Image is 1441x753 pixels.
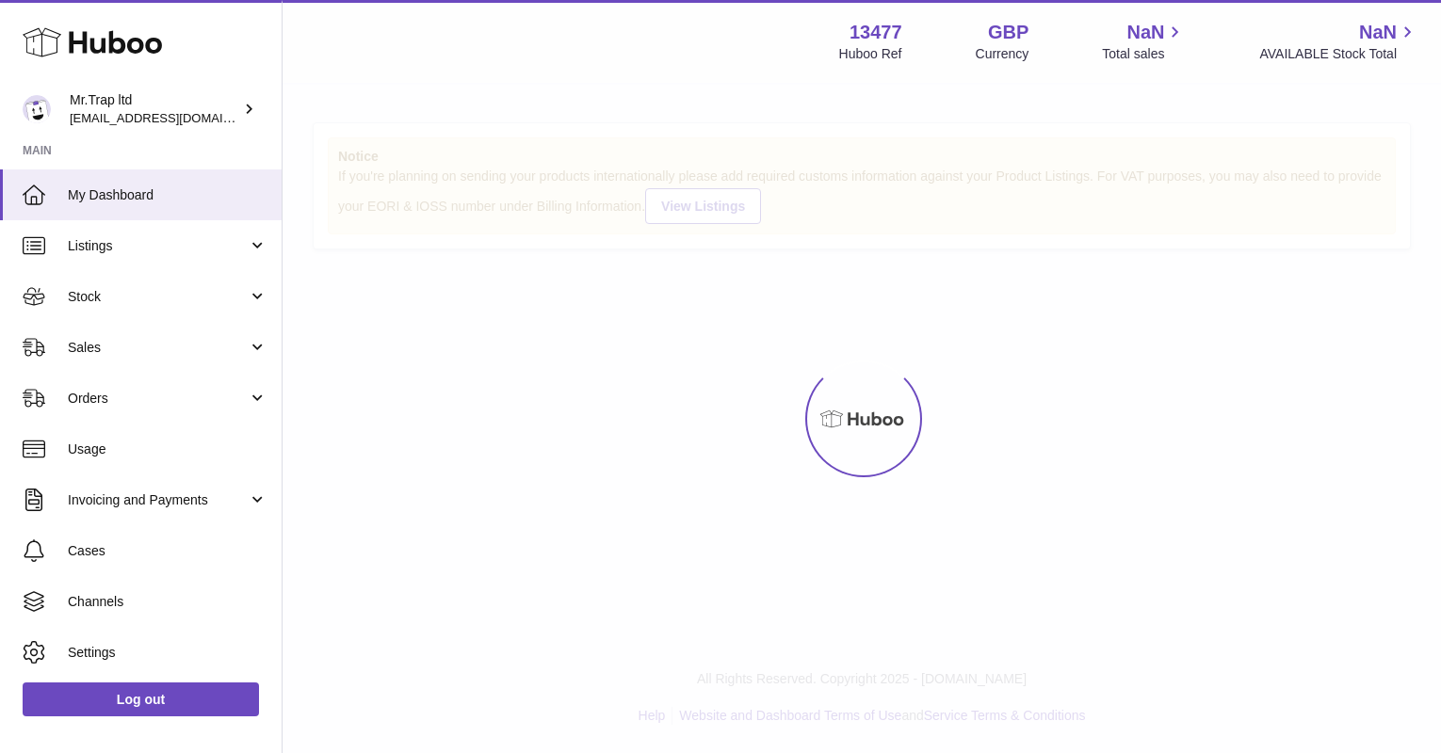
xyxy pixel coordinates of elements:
span: Listings [68,237,248,255]
span: NaN [1126,20,1164,45]
div: Mr.Trap ltd [70,91,239,127]
div: Huboo Ref [839,45,902,63]
strong: GBP [988,20,1028,45]
strong: 13477 [850,20,902,45]
span: My Dashboard [68,186,267,204]
span: NaN [1359,20,1397,45]
span: Settings [68,644,267,662]
span: Cases [68,542,267,560]
span: Channels [68,593,267,611]
span: Invoicing and Payments [68,491,248,509]
span: Orders [68,390,248,408]
a: Log out [23,682,259,716]
span: [EMAIL_ADDRESS][DOMAIN_NAME] [70,110,277,125]
span: Stock [68,288,248,306]
span: Usage [68,441,267,458]
a: NaN AVAILABLE Stock Total [1259,20,1418,63]
span: Total sales [1102,45,1186,63]
a: NaN Total sales [1102,20,1186,63]
img: office@grabacz.eu [23,95,51,123]
div: Currency [976,45,1029,63]
span: AVAILABLE Stock Total [1259,45,1418,63]
span: Sales [68,339,248,357]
